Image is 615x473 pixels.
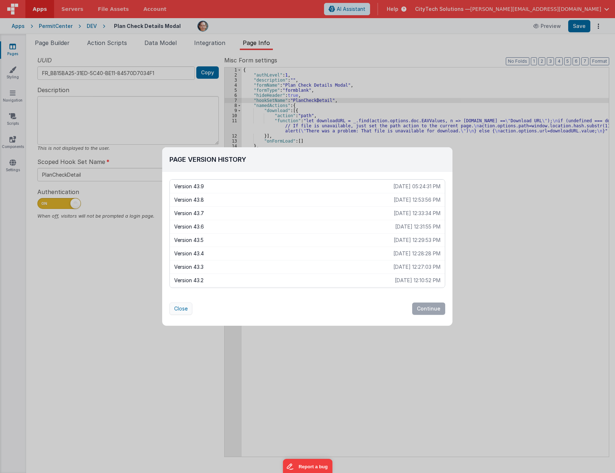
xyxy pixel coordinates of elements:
[394,196,440,203] p: [DATE] 12:53:56 PM
[393,250,440,257] p: [DATE] 12:28:28 PM
[174,277,395,284] p: Version 43.2
[395,223,440,230] p: [DATE] 12:31:55 PM
[395,277,440,284] p: [DATE] 12:10:52 PM
[169,155,445,165] h2: Page Version History
[393,263,440,271] p: [DATE] 12:27:03 PM
[394,210,440,217] p: [DATE] 12:33:34 PM
[394,236,440,244] p: [DATE] 12:29:53 PM
[412,303,445,315] button: Continue
[174,183,393,190] p: Version 43.9
[174,196,394,203] p: Version 43.8
[169,303,192,315] button: Close
[174,250,393,257] p: Version 43.4
[174,223,395,230] p: Version 43.6
[174,236,394,244] p: Version 43.5
[174,210,394,217] p: Version 43.7
[393,183,440,190] p: [DATE] 05:24:31 PM
[174,263,393,271] p: Version 43.3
